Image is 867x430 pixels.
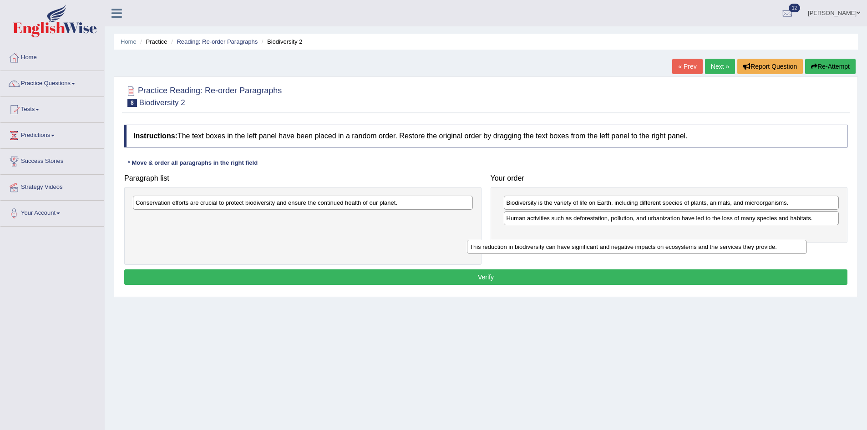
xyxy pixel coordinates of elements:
small: Biodiversity 2 [139,98,185,107]
a: Predictions [0,123,104,146]
div: Biodiversity is the variety of life on Earth, including different species of plants, animals, and... [504,196,839,210]
span: 12 [789,4,800,12]
a: « Prev [672,59,702,74]
h4: Paragraph list [124,174,482,182]
li: Biodiversity 2 [259,37,303,46]
a: Success Stories [0,149,104,172]
div: * Move & order all paragraphs in the right field [124,159,261,167]
div: This reduction in biodiversity can have significant and negative impacts on ecosystems and the se... [467,240,807,254]
button: Verify [124,269,847,285]
h4: Your order [491,174,848,182]
b: Instructions: [133,132,177,140]
a: Practice Questions [0,71,104,94]
button: Re-Attempt [805,59,856,74]
a: Tests [0,97,104,120]
div: Human activities such as deforestation, pollution, and urbanization have led to the loss of many ... [504,211,839,225]
a: Your Account [0,201,104,223]
span: 8 [127,99,137,107]
a: Strategy Videos [0,175,104,197]
a: Next » [705,59,735,74]
a: Home [0,45,104,68]
button: Report Question [737,59,803,74]
div: Conservation efforts are crucial to protect biodiversity and ensure the continued health of our p... [133,196,473,210]
li: Practice [138,37,167,46]
h2: Practice Reading: Re-order Paragraphs [124,84,282,107]
a: Home [121,38,137,45]
h4: The text boxes in the left panel have been placed in a random order. Restore the original order b... [124,125,847,147]
a: Reading: Re-order Paragraphs [177,38,258,45]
